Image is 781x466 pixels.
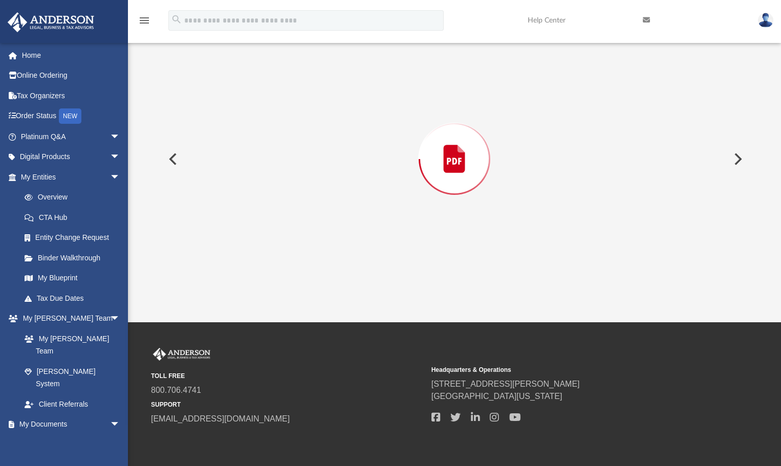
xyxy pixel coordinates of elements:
a: My [PERSON_NAME] Team [14,328,125,361]
a: [EMAIL_ADDRESS][DOMAIN_NAME] [151,414,290,423]
span: arrow_drop_down [110,308,131,329]
a: [GEOGRAPHIC_DATA][US_STATE] [431,392,562,401]
a: Tax Due Dates [14,288,136,308]
a: menu [138,19,150,27]
a: My Entitiesarrow_drop_down [7,167,136,187]
a: 800.706.4741 [151,386,201,394]
a: [PERSON_NAME] System [14,361,131,394]
span: arrow_drop_down [110,147,131,168]
img: Anderson Advisors Platinum Portal [151,348,212,361]
span: arrow_drop_down [110,167,131,188]
a: My Blueprint [14,268,131,289]
a: Binder Walkthrough [14,248,136,268]
a: Entity Change Request [14,228,136,248]
small: Headquarters & Operations [431,365,705,374]
a: Digital Productsarrow_drop_down [7,147,136,167]
button: Next File [726,145,748,173]
a: My [PERSON_NAME] Teamarrow_drop_down [7,308,131,329]
button: Previous File [161,145,183,173]
a: Platinum Q&Aarrow_drop_down [7,126,136,147]
span: arrow_drop_down [110,126,131,147]
a: Online Ordering [7,65,136,86]
a: Client Referrals [14,394,131,414]
a: My Documentsarrow_drop_down [7,414,131,435]
i: search [171,14,182,25]
a: Order StatusNEW [7,106,136,127]
img: User Pic [758,13,773,28]
div: NEW [59,108,81,124]
a: Home [7,45,136,65]
img: Anderson Advisors Platinum Portal [5,12,97,32]
i: menu [138,14,150,27]
a: Overview [14,187,136,208]
span: arrow_drop_down [110,414,131,435]
a: CTA Hub [14,207,136,228]
a: Tax Organizers [7,85,136,106]
a: [STREET_ADDRESS][PERSON_NAME] [431,380,580,388]
small: TOLL FREE [151,371,424,381]
small: SUPPORT [151,400,424,409]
